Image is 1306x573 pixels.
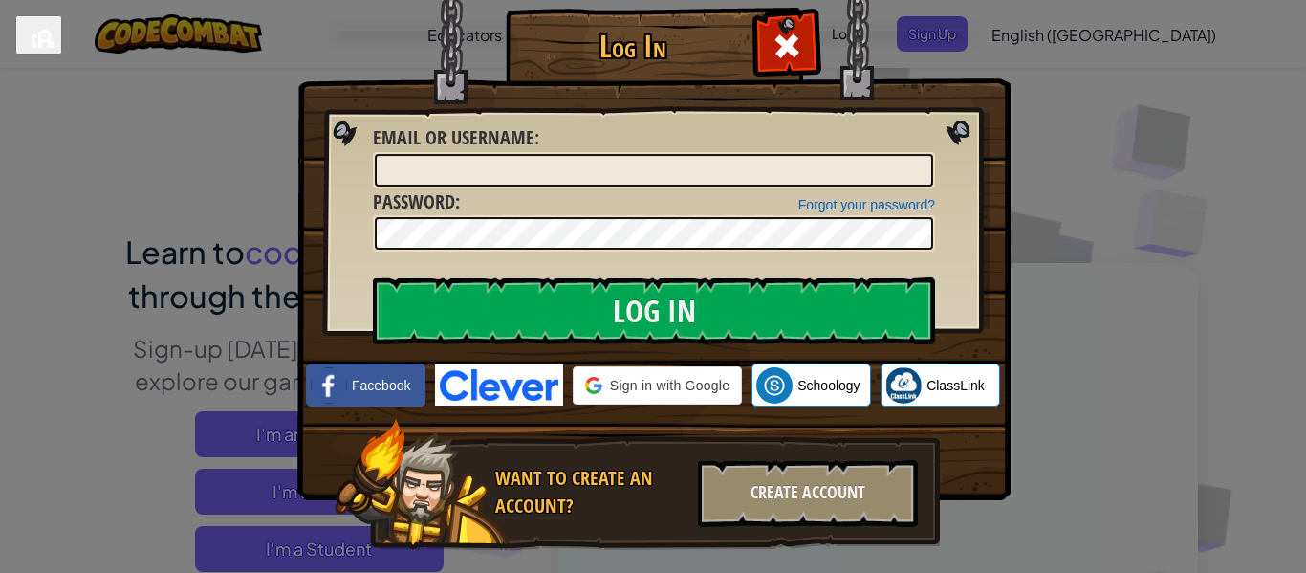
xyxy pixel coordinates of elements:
div: Create Account [698,460,918,527]
button: GoGuardian Privacy Information [15,15,62,55]
img: facebook_small.png [311,367,347,404]
span: ClassLink [926,376,985,395]
img: clever-logo-blue.png [435,364,563,406]
span: Email or Username [373,124,534,150]
input: Log In [373,277,935,344]
a: Forgot your password? [798,197,935,212]
span: Facebook [352,376,410,395]
div: Sign in with Google [573,366,742,405]
span: Password [373,188,455,214]
div: Want to create an account? [495,465,686,519]
h1: Log In [511,30,754,63]
span: Sign in with Google [610,376,729,395]
label: : [373,124,539,152]
span: Schoology [797,376,860,395]
img: schoology.png [756,367,793,404]
label: : [373,188,460,216]
img: classlink-logo-small.png [885,367,922,404]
